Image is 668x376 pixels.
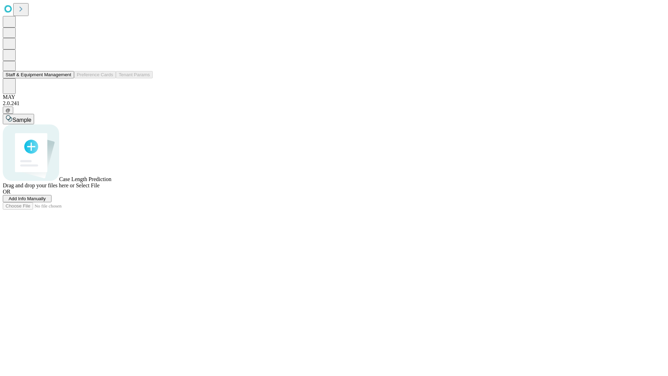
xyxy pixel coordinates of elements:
button: Add Info Manually [3,195,51,202]
span: Drag and drop your files here or [3,182,74,188]
button: Tenant Params [116,71,153,78]
span: @ [6,108,10,113]
button: @ [3,107,13,114]
span: Case Length Prediction [59,176,111,182]
span: Add Info Manually [9,196,46,201]
span: Select File [76,182,100,188]
button: Sample [3,114,34,124]
div: MAY [3,94,665,100]
span: OR [3,189,10,195]
span: Sample [13,117,31,123]
button: Preference Cards [74,71,116,78]
div: 2.0.241 [3,100,665,107]
button: Staff & Equipment Management [3,71,74,78]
